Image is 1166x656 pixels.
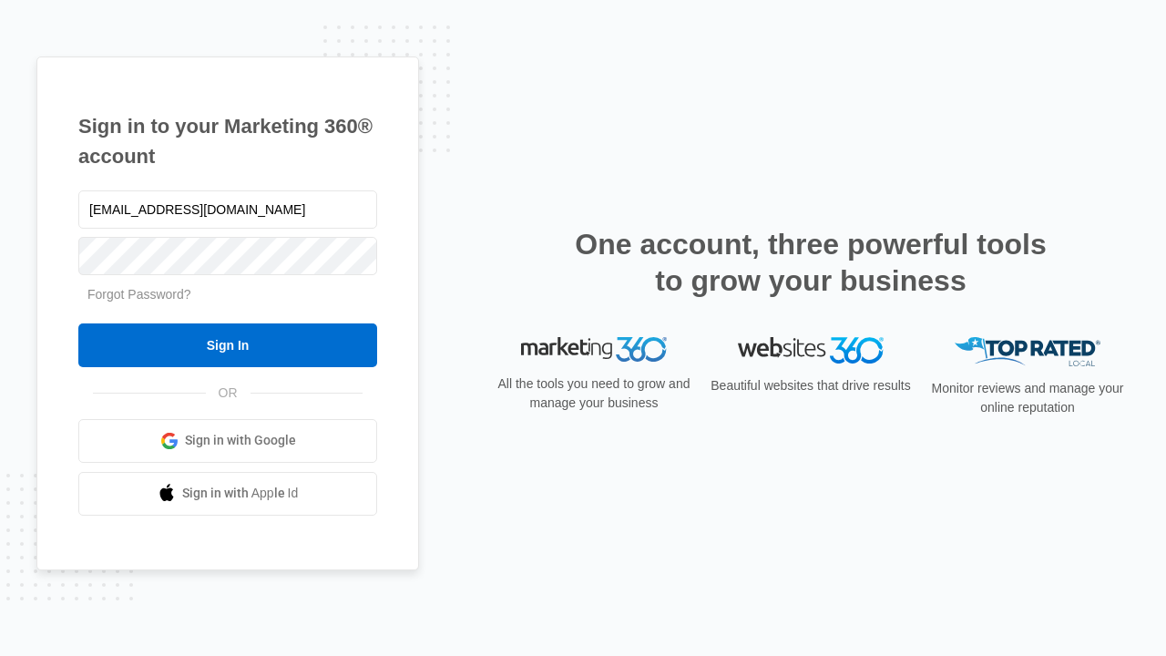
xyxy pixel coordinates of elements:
[521,337,667,363] img: Marketing 360
[78,472,377,516] a: Sign in with Apple Id
[955,337,1100,367] img: Top Rated Local
[78,190,377,229] input: Email
[926,379,1130,417] p: Monitor reviews and manage your online reputation
[709,376,913,395] p: Beautiful websites that drive results
[185,431,296,450] span: Sign in with Google
[78,111,377,171] h1: Sign in to your Marketing 360® account
[87,287,191,302] a: Forgot Password?
[78,419,377,463] a: Sign in with Google
[738,337,884,364] img: Websites 360
[206,384,251,403] span: OR
[492,374,696,413] p: All the tools you need to grow and manage your business
[182,484,299,503] span: Sign in with Apple Id
[569,226,1052,299] h2: One account, three powerful tools to grow your business
[78,323,377,367] input: Sign In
